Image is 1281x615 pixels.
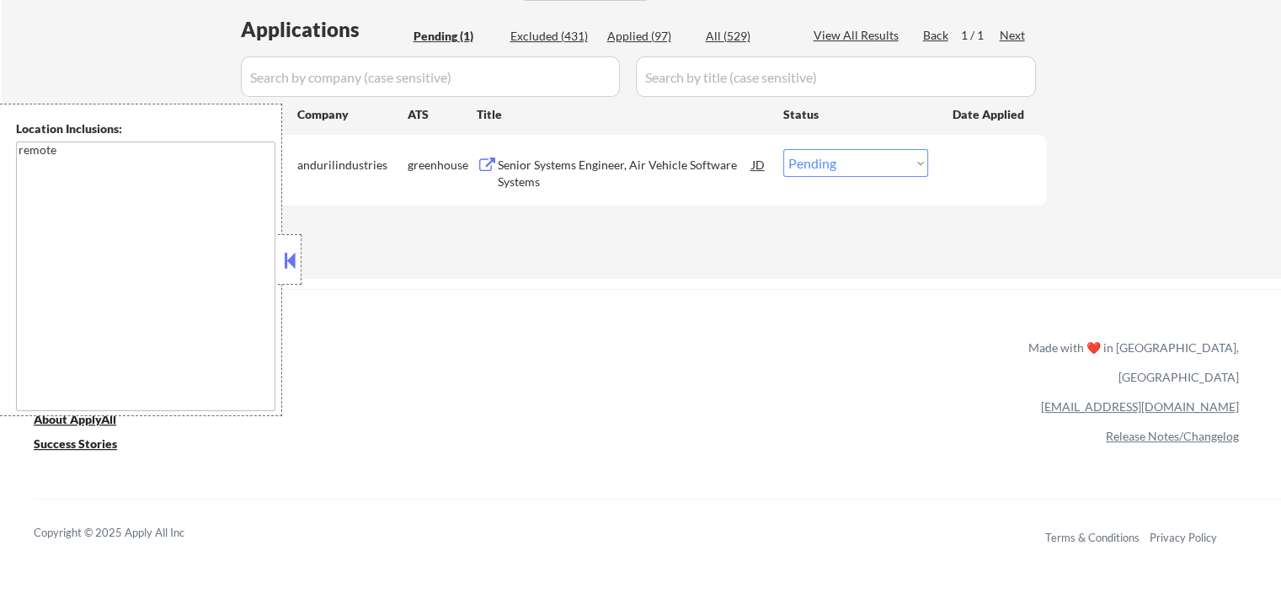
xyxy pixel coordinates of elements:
div: Location Inclusions: [16,120,275,137]
div: Pending (1) [414,28,498,45]
div: Made with ❤️ in [GEOGRAPHIC_DATA], [GEOGRAPHIC_DATA] [1022,333,1239,392]
a: Terms & Conditions [1045,531,1140,544]
a: Release Notes/Changelog [1106,429,1239,443]
a: Success Stories [34,436,140,457]
div: Back [923,27,950,44]
a: Refer & earn free applications 👯‍♀️ [34,356,676,374]
div: Date Applied [953,106,1027,123]
div: Next [1000,27,1027,44]
div: Status [783,99,928,129]
div: greenhouse [408,157,477,174]
div: Copyright © 2025 Apply All Inc [34,525,227,542]
u: Success Stories [34,436,117,451]
a: About ApplyAll [34,411,140,432]
div: All (529) [706,28,790,45]
div: Senior Systems Engineer, Air Vehicle Software Systems [498,157,752,190]
div: Applied (97) [607,28,691,45]
div: ATS [408,106,477,123]
input: Search by company (case sensitive) [241,56,620,97]
a: Privacy Policy [1150,531,1217,544]
div: View All Results [814,27,904,44]
div: Applications [241,19,408,40]
div: Excluded (431) [510,28,595,45]
div: 1 / 1 [961,27,1000,44]
a: [EMAIL_ADDRESS][DOMAIN_NAME] [1041,399,1239,414]
input: Search by title (case sensitive) [636,56,1036,97]
div: andurilindustries [297,157,408,174]
div: Title [477,106,767,123]
div: Company [297,106,408,123]
u: About ApplyAll [34,412,116,426]
div: JD [750,149,767,179]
